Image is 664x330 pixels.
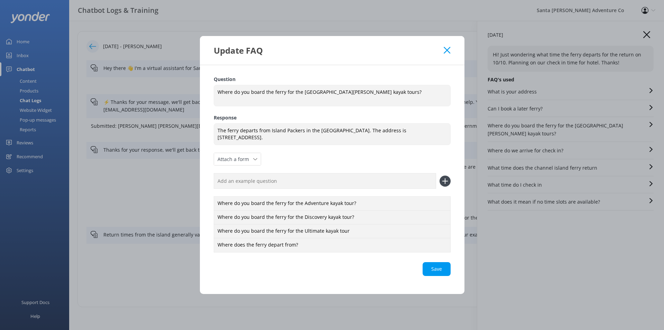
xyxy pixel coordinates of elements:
div: Where do you board the ferry for the Adventure kayak tour? [214,196,451,211]
textarea: Where do you board the ferry for the [GEOGRAPHIC_DATA][PERSON_NAME] kayak tours? [214,85,451,106]
button: Save [423,262,451,276]
div: Where do you board the ferry for the Ultimate kayak tour [214,224,451,239]
div: Where do you board the ferry for the Discovery kayak tour? [214,210,451,225]
textarea: The ferry departs from Island Packers in the [GEOGRAPHIC_DATA]. The address is [STREET_ADDRESS]. [214,123,451,145]
input: Add an example question [214,173,436,189]
label: Question [214,75,451,83]
label: Response [214,114,451,122]
span: Attach a form [218,155,253,163]
div: Where does the ferry depart from? [214,238,451,252]
button: Close [444,47,450,54]
div: Update FAQ [214,45,444,56]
